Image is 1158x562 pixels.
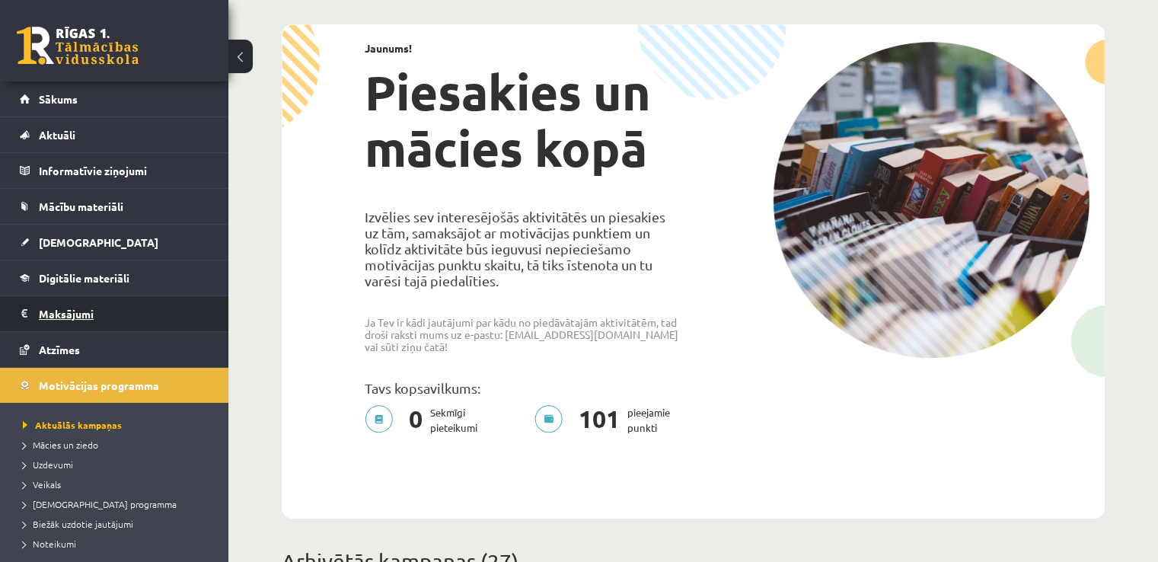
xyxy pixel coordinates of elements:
[39,153,209,188] legend: Informatīvie ziņojumi
[39,271,129,285] span: Digitālie materiāli
[39,235,158,249] span: [DEMOGRAPHIC_DATA]
[365,41,412,55] strong: Jaunums!
[23,478,61,490] span: Veikals
[20,117,209,152] a: Aktuāli
[23,477,213,491] a: Veikals
[23,497,213,511] a: [DEMOGRAPHIC_DATA] programma
[571,405,627,436] span: 101
[20,368,209,403] a: Motivācijas programma
[39,343,80,356] span: Atzīmes
[365,405,486,436] p: Sekmīgi pieteikumi
[23,438,213,452] a: Mācies un ziedo
[39,200,123,213] span: Mācību materiāli
[20,332,209,367] a: Atzīmes
[23,439,98,451] span: Mācies un ziedo
[39,128,75,142] span: Aktuāli
[23,498,177,510] span: [DEMOGRAPHIC_DATA] programma
[23,458,73,471] span: Uzdevumi
[365,380,681,396] p: Tavs kopsavilkums:
[23,458,213,471] a: Uzdevumi
[534,405,679,436] p: pieejamie punkti
[23,418,213,432] a: Aktuālās kampaņas
[39,378,159,392] span: Motivācijas programma
[39,296,209,331] legend: Maksājumi
[20,225,209,260] a: [DEMOGRAPHIC_DATA]
[17,27,139,65] a: Rīgas 1. Tālmācības vidusskola
[23,538,76,550] span: Noteikumi
[20,153,209,188] a: Informatīvie ziņojumi
[20,189,209,224] a: Mācību materiāli
[23,518,133,530] span: Biežāk uzdotie jautājumi
[20,81,209,117] a: Sākums
[39,92,78,106] span: Sākums
[365,64,681,177] h1: Piesakies un mācies kopā
[365,209,681,289] p: Izvēlies sev interesējošās aktivitātēs un piesakies uz tām, samaksājot ar motivācijas punktiem un...
[773,42,1089,358] img: campaign-image-1c4f3b39ab1f89d1fca25a8facaab35ebc8e40cf20aedba61fd73fb4233361ac.png
[20,296,209,331] a: Maksājumi
[20,260,209,295] a: Digitālie materiāli
[23,419,122,431] span: Aktuālās kampaņas
[23,537,213,551] a: Noteikumi
[23,517,213,531] a: Biežāk uzdotie jautājumi
[401,405,430,436] span: 0
[365,316,681,353] p: Ja Tev ir kādi jautājumi par kādu no piedāvātajām aktivitātēm, tad droši raksti mums uz e-pastu: ...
